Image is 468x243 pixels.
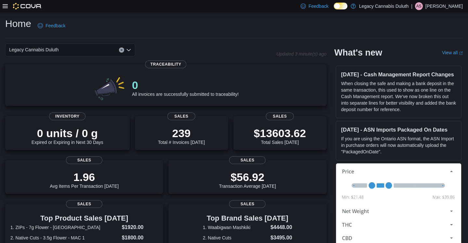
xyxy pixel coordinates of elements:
span: Traceability [145,60,187,68]
span: Sales [66,156,102,164]
h2: What's new [334,47,382,58]
div: Total # Invoices [DATE] [158,127,205,145]
input: Dark Mode [334,3,347,9]
h1: Home [5,17,31,30]
dd: $3495.00 [270,234,292,242]
p: $13603.62 [254,127,306,140]
p: 0 units / 0 g [32,127,103,140]
span: Sales [167,112,195,120]
p: Legacy Cannabis Duluth [359,2,409,10]
h3: [DATE] - ASN Imports Packaged On Dates [341,126,456,133]
div: Expired or Expiring in Next 30 Days [32,127,103,145]
p: Updated 3 minute(s) ago [276,51,326,57]
p: 239 [158,127,205,140]
p: $56.92 [219,171,276,184]
div: All invoices are successfully submitted to traceability! [132,79,239,97]
span: Feedback [308,3,328,9]
span: Sales [229,156,266,164]
span: AS [416,2,422,10]
span: Inventory [49,112,85,120]
dt: 2. Native Cuts [203,235,268,241]
span: Feedback [45,22,65,29]
dt: 1. ZIPs - 7g Flower - [GEOGRAPHIC_DATA] [10,224,119,231]
h3: Top Product Sales [DATE] [10,214,158,222]
div: Adam Schroeder [415,2,423,10]
img: 0 [93,75,127,101]
img: Cova [13,3,42,9]
span: Sales [229,200,266,208]
h3: Top Brand Sales [DATE] [203,214,292,222]
dt: 1. Waabigwan Mashkiki [203,224,268,231]
p: 0 [132,79,239,92]
button: Open list of options [126,47,131,53]
div: Total Sales [DATE] [254,127,306,145]
div: Transaction Average [DATE] [219,171,276,189]
button: Clear input [119,47,124,53]
p: | [411,2,412,10]
dd: $1920.00 [122,224,158,231]
a: Feedback [35,19,68,32]
p: If you are using the Ontario ASN format, the ASN Import in purchase orders will now automatically... [341,135,456,155]
p: 1.96 [50,171,119,184]
svg: External link [459,51,463,55]
p: [PERSON_NAME] [425,2,463,10]
p: When closing the safe and making a bank deposit in the same transaction, this used to show as one... [341,80,456,113]
dd: $4448.00 [270,224,292,231]
span: Sales [66,200,102,208]
span: Sales [266,112,294,120]
dt: 2. Native Cuts - 3.5g Flower - MAC 1 [10,235,119,241]
span: Legacy Cannabis Duluth [9,46,59,54]
dd: $1800.00 [122,234,158,242]
div: Avg Items Per Transaction [DATE] [50,171,119,189]
h3: [DATE] - Cash Management Report Changes [341,71,456,78]
a: View allExternal link [442,50,463,55]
